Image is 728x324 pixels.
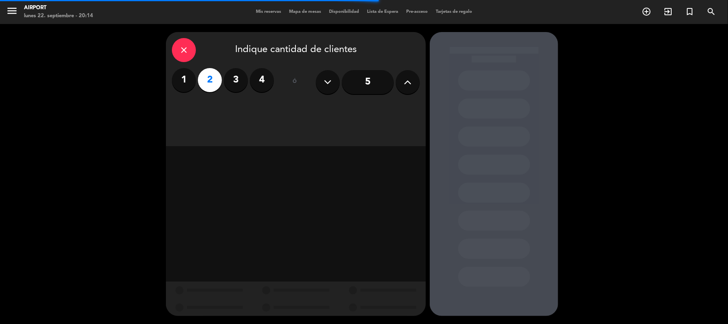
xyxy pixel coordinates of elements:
i: turned_in_not [685,7,694,16]
span: Mis reservas [252,10,285,14]
button: menu [6,5,18,20]
div: Airport [24,4,93,12]
div: ó [282,68,308,96]
i: menu [6,5,18,17]
label: 1 [172,68,196,92]
i: add_circle_outline [642,7,651,16]
span: Lista de Espera [363,10,402,14]
span: Tarjetas de regalo [432,10,476,14]
i: close [179,45,189,55]
label: 4 [250,68,274,92]
label: 2 [198,68,222,92]
i: exit_to_app [663,7,673,16]
i: search [706,7,716,16]
label: 3 [224,68,248,92]
span: Disponibilidad [325,10,363,14]
div: lunes 22. septiembre - 20:14 [24,12,93,20]
span: Mapa de mesas [285,10,325,14]
div: Indique cantidad de clientes [172,38,420,62]
span: Pre-acceso [402,10,432,14]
